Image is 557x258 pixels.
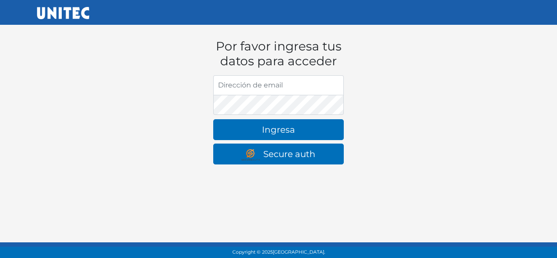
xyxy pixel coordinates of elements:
span: [GEOGRAPHIC_DATA]. [273,249,325,255]
h1: Por favor ingresa tus datos para acceder [213,39,344,68]
input: Dirección de email [213,75,344,95]
button: Ingresa [213,119,344,140]
img: secure auth logo [242,149,263,161]
a: Secure auth [213,144,344,164]
img: UNITEC [37,7,89,19]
